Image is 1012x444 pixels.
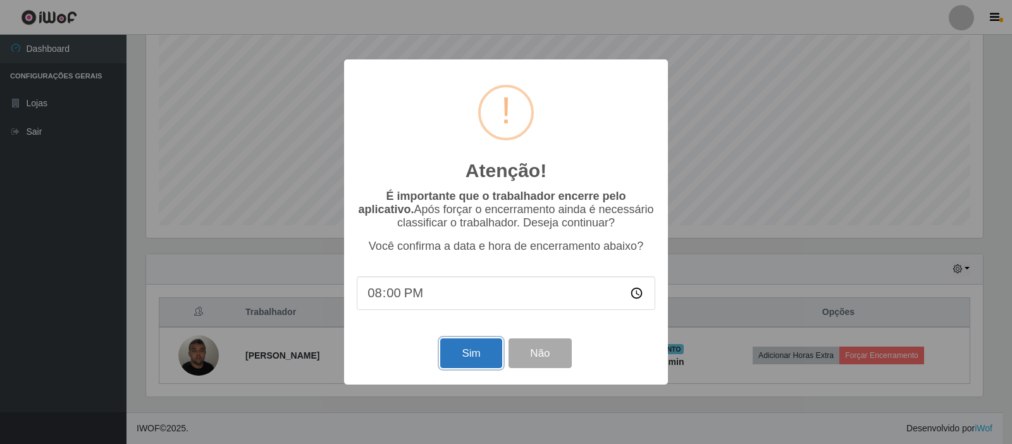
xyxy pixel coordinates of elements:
h2: Atenção! [466,159,546,182]
button: Sim [440,338,502,368]
p: Após forçar o encerramento ainda é necessário classificar o trabalhador. Deseja continuar? [357,190,655,230]
b: É importante que o trabalhador encerre pelo aplicativo. [358,190,626,216]
p: Você confirma a data e hora de encerramento abaixo? [357,240,655,253]
button: Não [509,338,571,368]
